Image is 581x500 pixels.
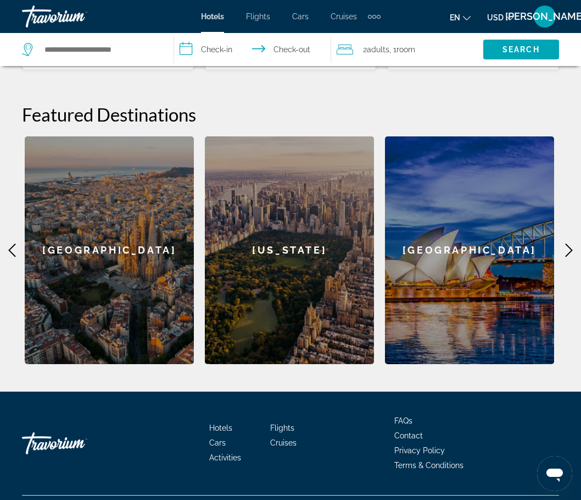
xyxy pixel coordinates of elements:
button: Extra navigation items [368,8,381,25]
a: Flights [246,12,270,21]
h2: Featured Destinations [22,103,559,125]
a: Activities [209,453,241,462]
a: Hotels [209,424,232,432]
a: Sydney[GEOGRAPHIC_DATA] [385,136,554,364]
span: USD [487,13,504,22]
a: Privacy Policy [394,446,445,455]
span: Adults [367,45,389,54]
span: Room [396,45,415,54]
span: 2 [363,42,389,57]
iframe: Button to launch messaging window [537,456,572,491]
a: Contact [394,431,423,440]
input: Search hotel destination [43,41,157,58]
button: User Menu [530,5,559,28]
button: Travelers: 2 adults, 0 children [331,33,483,66]
a: Cruises [270,438,297,447]
a: Cruises [331,12,357,21]
a: Cars [292,12,309,21]
div: [US_STATE] [205,136,374,364]
a: Barcelona[GEOGRAPHIC_DATA] [25,136,194,364]
a: Flights [270,424,294,432]
span: en [450,13,460,22]
button: Search [483,40,559,59]
a: Go Home [22,427,132,460]
a: Terms & Conditions [394,461,463,470]
span: , 1 [389,42,415,57]
button: Change language [450,9,471,25]
button: Select check in and out date [174,33,332,66]
a: Hotels [201,12,224,21]
button: Change currency [487,9,514,25]
a: Cars [209,438,226,447]
div: [GEOGRAPHIC_DATA] [25,136,194,364]
span: Search [502,45,540,54]
a: New York[US_STATE] [205,136,374,364]
a: FAQs [394,416,412,425]
a: Travorium [22,2,132,31]
div: [GEOGRAPHIC_DATA] [385,136,554,364]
